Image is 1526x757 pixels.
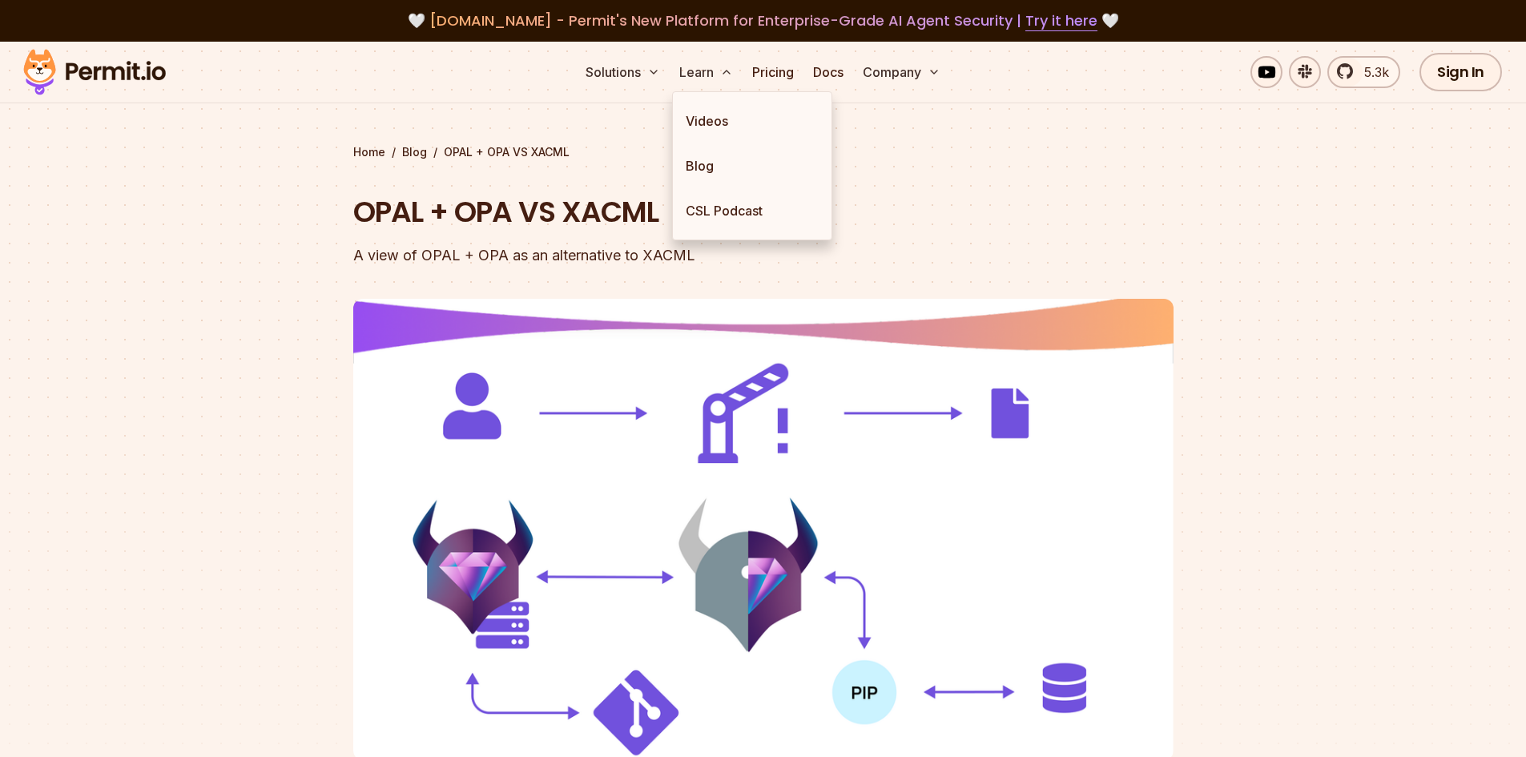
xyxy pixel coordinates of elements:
[673,56,739,88] button: Learn
[353,192,968,232] h1: OPAL + OPA VS XACML
[1025,10,1097,31] a: Try it here
[673,143,831,188] a: Blog
[353,144,1174,160] div: / /
[673,99,831,143] a: Videos
[746,56,800,88] a: Pricing
[673,188,831,233] a: CSL Podcast
[1327,56,1400,88] a: 5.3k
[353,244,968,267] div: A view of OPAL + OPA as an alternative to XACML
[429,10,1097,30] span: [DOMAIN_NAME] - Permit's New Platform for Enterprise-Grade AI Agent Security |
[807,56,850,88] a: Docs
[16,45,173,99] img: Permit logo
[856,56,947,88] button: Company
[402,144,427,160] a: Blog
[1419,53,1502,91] a: Sign In
[38,10,1488,32] div: 🤍 🤍
[1355,62,1389,82] span: 5.3k
[353,144,385,160] a: Home
[579,56,666,88] button: Solutions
